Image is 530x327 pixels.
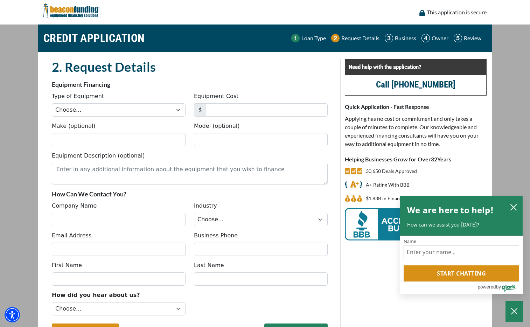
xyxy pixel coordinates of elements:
[301,34,326,42] p: Loan Type
[52,231,91,240] label: Email Address
[345,103,487,111] p: Quick Application - Fast Response
[366,194,432,203] p: $1,830,225,269 in Financed Equipment
[404,245,519,259] input: Name
[194,291,300,318] iframe: reCAPTCHA
[385,34,393,42] img: Step 3
[52,122,96,130] label: Make (optional)
[345,155,487,163] p: Helping Businesses Grow for Over Years
[52,152,145,160] label: Equipment Description (optional)
[5,307,20,322] div: Accessibility Menu
[52,190,328,198] p: How Can We Contact You?
[52,92,104,100] label: Type of Equipment
[496,283,501,291] span: by
[52,291,140,299] label: How did you hear about us?
[400,196,523,294] div: olark chatbox
[395,34,416,42] p: Business
[477,282,523,294] a: Powered by Olark
[52,202,97,210] label: Company Name
[404,239,519,244] label: Name
[421,34,430,42] img: Step 4
[427,8,487,16] p: This application is secure
[508,202,519,212] button: close chatbox
[52,59,328,75] h2: 2. Request Details
[407,221,516,228] p: How can we assist you [DATE]?
[505,301,523,322] button: Close Chatbox
[194,202,217,210] label: Industry
[52,261,82,270] label: First Name
[432,34,448,42] p: Owner
[366,167,417,175] p: 30,650 Deals Approved
[431,156,437,162] span: 32
[194,231,238,240] label: Business Phone
[291,34,300,42] img: Step 1
[341,34,379,42] p: Request Details
[331,34,340,42] img: Step 2
[194,261,224,270] label: Last Name
[43,28,145,48] h1: CREDIT APPLICATION
[464,34,481,42] p: Review
[349,63,483,71] p: Need help with the application?
[407,203,494,217] h2: We are here to help!
[52,80,328,89] p: Equipment Financing
[194,103,206,117] span: $
[419,10,425,16] img: lock icon to convery security
[454,34,462,42] img: Step 5
[345,114,487,148] p: Applying has no cost or commitment and only takes a couple of minutes to complete. Our knowledgea...
[345,208,471,241] img: BBB Acredited Business and SSL Protection
[376,79,455,90] a: call (847) 897-2499
[194,92,239,100] label: Equipment Cost
[194,122,239,130] label: Model (optional)
[404,265,519,281] button: Start chatting
[477,283,496,291] span: powered
[366,181,410,189] p: A+ Rating With BBB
